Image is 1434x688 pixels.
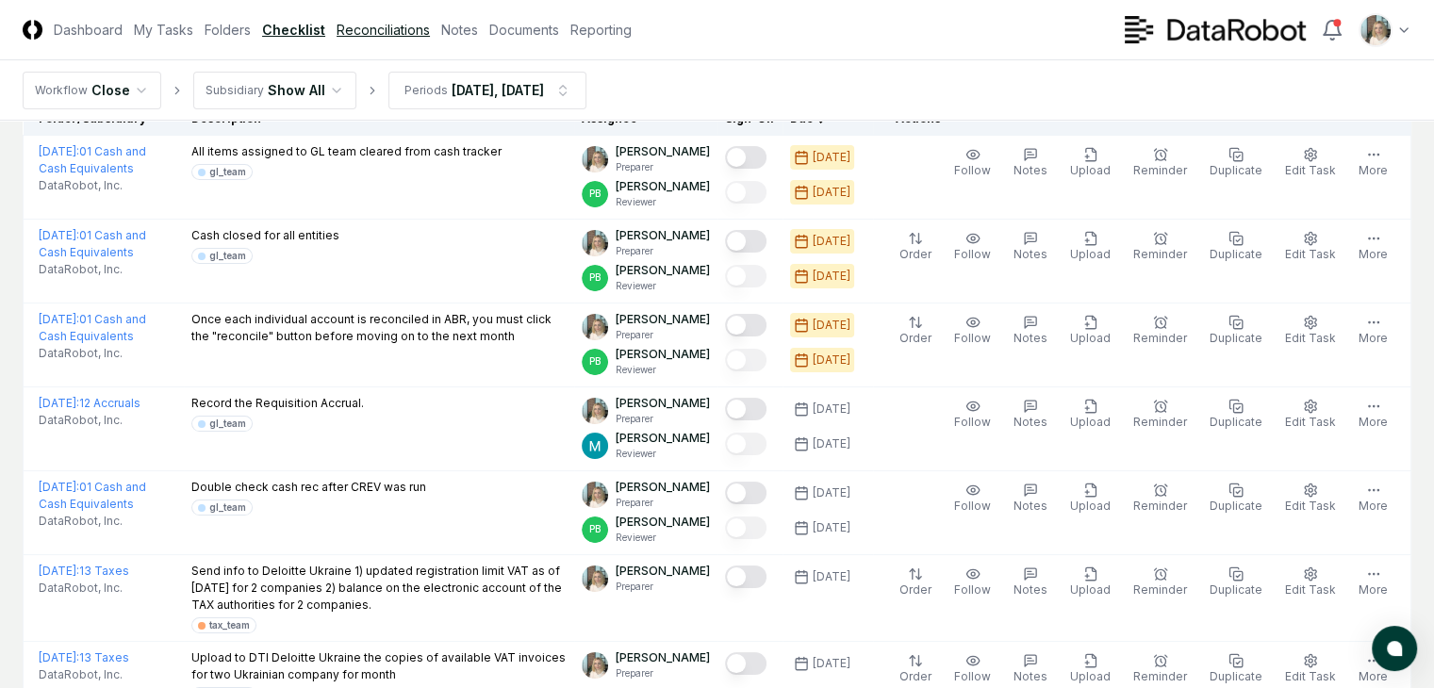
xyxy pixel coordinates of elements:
[950,311,995,351] button: Follow
[209,618,250,632] div: tax_team
[616,227,710,244] p: [PERSON_NAME]
[616,328,710,342] p: Preparer
[39,650,79,664] span: [DATE] :
[616,262,710,279] p: [PERSON_NAME]
[39,480,79,494] span: [DATE] :
[1133,499,1187,513] span: Reminder
[616,160,710,174] p: Preparer
[39,513,123,530] span: DataRobot, Inc.
[950,227,995,267] button: Follow
[1355,395,1392,434] button: More
[39,412,123,429] span: DataRobot, Inc.
[209,500,246,515] div: gl_team
[39,177,123,194] span: DataRobot, Inc.
[39,345,123,362] span: DataRobot, Inc.
[441,20,478,40] a: Notes
[1355,311,1392,351] button: More
[39,228,146,259] a: [DATE]:01 Cash and Cash Equivalents
[191,227,339,244] p: Cash closed for all entities
[896,227,935,267] button: Order
[1210,247,1262,261] span: Duplicate
[813,484,850,501] div: [DATE]
[1206,227,1266,267] button: Duplicate
[813,655,850,672] div: [DATE]
[1206,311,1266,351] button: Duplicate
[39,144,79,158] span: [DATE] :
[39,480,146,511] a: [DATE]:01 Cash and Cash Equivalents
[388,72,586,109] button: Periods[DATE], [DATE]
[1210,582,1262,597] span: Duplicate
[1014,499,1047,513] span: Notes
[39,312,79,326] span: [DATE] :
[39,564,79,578] span: [DATE] :
[813,401,850,418] div: [DATE]
[134,20,193,40] a: My Tasks
[899,669,931,683] span: Order
[1206,563,1266,602] button: Duplicate
[1129,227,1191,267] button: Reminder
[582,433,608,459] img: ACg8ocIk6UVBSJ1Mh_wKybhGNOx8YD4zQOa2rDZHjRd5UfivBFfoWA=s96-c
[1129,479,1191,518] button: Reminder
[725,565,766,588] button: Mark complete
[191,479,426,496] p: Double check cash rec after CREV was run
[1066,479,1114,518] button: Upload
[1133,331,1187,345] span: Reminder
[1210,415,1262,429] span: Duplicate
[1355,227,1392,267] button: More
[1133,163,1187,177] span: Reminder
[39,144,146,175] a: [DATE]:01 Cash and Cash Equivalents
[616,412,710,426] p: Preparer
[725,181,766,204] button: Mark complete
[1010,563,1051,602] button: Notes
[1129,311,1191,351] button: Reminder
[954,669,991,683] span: Follow
[616,279,710,293] p: Reviewer
[616,395,710,412] p: [PERSON_NAME]
[950,143,995,183] button: Follow
[1070,163,1111,177] span: Upload
[1133,247,1187,261] span: Reminder
[206,82,264,99] div: Subsidiary
[404,82,448,99] div: Periods
[1066,563,1114,602] button: Upload
[950,479,995,518] button: Follow
[39,261,123,278] span: DataRobot, Inc.
[725,433,766,455] button: Mark complete
[1070,415,1111,429] span: Upload
[1285,669,1336,683] span: Edit Task
[616,430,710,447] p: [PERSON_NAME]
[1285,499,1336,513] span: Edit Task
[1070,331,1111,345] span: Upload
[1010,227,1051,267] button: Notes
[39,580,123,597] span: DataRobot, Inc.
[1014,247,1047,261] span: Notes
[582,652,608,679] img: ACg8ocKh93A2PVxV7CaGalYBgc3fGwopTyyIAwAiiQ5buQbeS2iRnTQ=s96-c
[954,499,991,513] span: Follow
[1355,143,1392,183] button: More
[950,563,995,602] button: Follow
[209,249,246,263] div: gl_team
[35,82,88,99] div: Workflow
[1210,163,1262,177] span: Duplicate
[570,20,632,40] a: Reporting
[1066,311,1114,351] button: Upload
[1010,479,1051,518] button: Notes
[54,20,123,40] a: Dashboard
[39,228,79,242] span: [DATE] :
[39,666,123,683] span: DataRobot, Inc.
[954,163,991,177] span: Follow
[1014,415,1047,429] span: Notes
[209,165,246,179] div: gl_team
[1206,143,1266,183] button: Duplicate
[725,265,766,287] button: Mark complete
[1070,669,1111,683] span: Upload
[582,482,608,508] img: ACg8ocKh93A2PVxV7CaGalYBgc3fGwopTyyIAwAiiQ5buQbeS2iRnTQ=s96-c
[1206,395,1266,434] button: Duplicate
[813,435,850,452] div: [DATE]
[616,580,710,594] p: Preparer
[899,582,931,597] span: Order
[616,244,710,258] p: Preparer
[1372,626,1417,671] button: atlas-launcher
[1281,227,1340,267] button: Edit Task
[23,72,586,109] nav: breadcrumb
